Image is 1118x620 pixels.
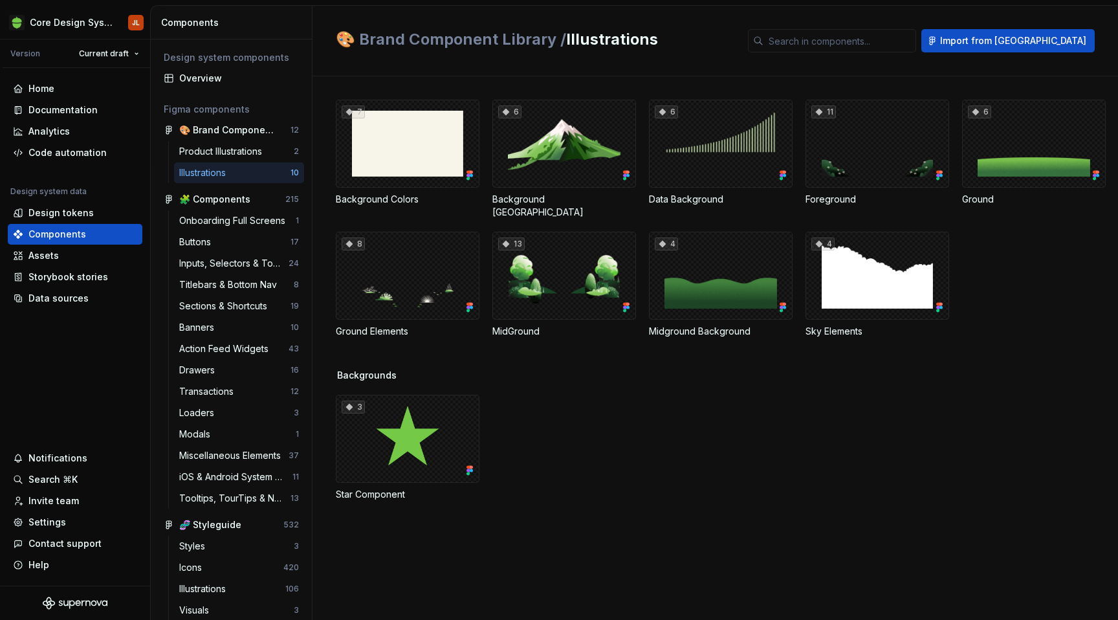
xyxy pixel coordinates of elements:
[336,395,479,501] div: 3Star Component
[8,469,142,490] button: Search ⌘K
[179,321,219,334] div: Banners
[492,232,636,338] div: 13MidGround
[179,518,241,531] div: 🧬 Styleguide
[8,448,142,469] button: Notifications
[28,494,79,507] div: Invite team
[28,473,78,486] div: Search ⌘K
[179,492,290,505] div: Tooltips, TourTips & Notes
[649,325,793,338] div: Midground Background
[498,105,521,118] div: 6
[492,100,636,219] div: 6Background [GEOGRAPHIC_DATA]
[132,17,140,28] div: JL
[8,142,142,163] a: Code automation
[10,49,40,59] div: Version
[174,579,304,599] a: Illustrations106
[283,562,299,573] div: 420
[8,288,142,309] a: Data sources
[294,146,299,157] div: 2
[174,162,304,183] a: Illustrations10
[174,296,304,316] a: Sections & Shortcuts19
[8,224,142,245] a: Components
[28,146,107,159] div: Code automation
[179,428,215,441] div: Modals
[179,166,231,179] div: Illustrations
[179,364,220,377] div: Drawers
[649,100,793,219] div: 6Data Background
[161,16,307,29] div: Components
[174,274,304,295] a: Titlebars & Bottom Nav8
[28,249,59,262] div: Assets
[179,406,219,419] div: Loaders
[337,369,397,382] span: Backgrounds
[336,325,479,338] div: Ground Elements
[179,471,292,483] div: iOS & Android System Components
[294,541,299,551] div: 3
[292,472,299,482] div: 11
[290,237,299,247] div: 17
[285,584,299,594] div: 106
[28,452,87,465] div: Notifications
[179,124,276,137] div: 🎨 Brand Component Library
[342,401,365,414] div: 3
[655,105,678,118] div: 6
[806,100,949,219] div: 11Foreground
[342,105,365,118] div: 7
[28,271,108,283] div: Storybook stories
[3,8,148,36] button: Core Design SystemJL
[290,301,299,311] div: 19
[28,537,102,550] div: Contact support
[649,193,793,206] div: Data Background
[73,45,145,63] button: Current draft
[9,15,25,30] img: 236da360-d76e-47e8-bd69-d9ae43f958f1.png
[283,520,299,530] div: 532
[296,429,299,439] div: 1
[43,597,107,610] svg: Supernova Logo
[290,365,299,375] div: 16
[159,120,304,140] a: 🎨 Brand Component Library12
[174,317,304,338] a: Banners10
[30,16,113,29] div: Core Design System
[28,559,49,571] div: Help
[336,100,479,219] div: 7Background Colors
[174,141,304,162] a: Product Illustrations2
[763,29,916,52] input: Search in components...
[179,236,216,249] div: Buttons
[28,82,54,95] div: Home
[342,238,365,250] div: 8
[174,467,304,487] a: iOS & Android System Components11
[28,125,70,138] div: Analytics
[290,322,299,333] div: 10
[179,257,289,270] div: Inputs, Selectors & Toggles
[174,253,304,274] a: Inputs, Selectors & Toggles24
[649,232,793,338] div: 4Midground Background
[294,408,299,418] div: 3
[179,72,299,85] div: Overview
[806,232,949,338] div: 4Sky Elements
[159,515,304,535] a: 🧬 Styleguide532
[8,555,142,575] button: Help
[289,344,299,354] div: 43
[492,193,636,219] div: Background [GEOGRAPHIC_DATA]
[174,424,304,445] a: Modals1
[159,68,304,89] a: Overview
[806,325,949,338] div: Sky Elements
[179,278,282,291] div: Titlebars & Bottom Nav
[79,49,129,59] span: Current draft
[8,491,142,511] a: Invite team
[164,51,299,64] div: Design system components
[492,325,636,338] div: MidGround
[336,193,479,206] div: Background Colors
[294,605,299,615] div: 3
[655,238,678,250] div: 4
[290,493,299,504] div: 13
[498,238,525,250] div: 13
[174,445,304,466] a: Miscellaneous Elements37
[179,342,274,355] div: Action Feed Widgets
[336,30,566,49] span: 🎨 Brand Component Library /
[940,34,1086,47] span: Import from [GEOGRAPHIC_DATA]
[179,449,286,462] div: Miscellaneous Elements
[806,193,949,206] div: Foreground
[968,105,991,118] div: 6
[336,29,732,50] h2: Illustrations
